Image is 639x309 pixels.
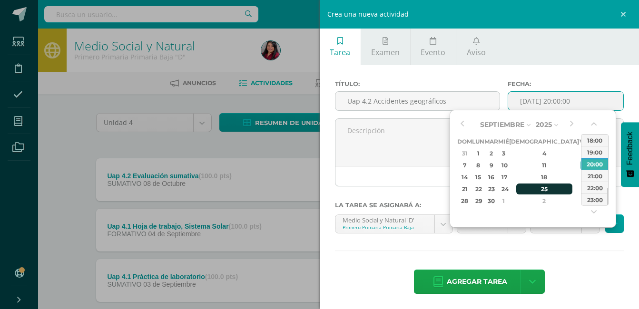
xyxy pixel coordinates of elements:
[473,148,483,159] div: 1
[459,195,471,206] div: 28
[509,135,579,147] th: [DEMOGRAPHIC_DATA]
[486,195,497,206] div: 30
[411,29,456,65] a: Evento
[459,148,471,159] div: 31
[473,195,483,206] div: 29
[508,80,624,87] label: Fecha:
[447,270,507,293] span: Agregar tarea
[626,132,634,165] span: Feedback
[580,172,589,183] div: 19
[473,160,483,171] div: 8
[335,80,501,87] label: Título:
[335,92,500,110] input: Título
[456,29,496,65] a: Aviso
[459,172,471,183] div: 14
[486,148,497,159] div: 2
[579,135,590,147] th: Vie
[581,193,608,205] div: 23:00
[581,182,608,193] div: 22:00
[581,134,608,146] div: 18:00
[580,148,589,159] div: 5
[473,172,483,183] div: 15
[580,195,589,206] div: 3
[498,135,509,147] th: Mié
[480,120,524,129] span: Septiembre
[486,183,497,194] div: 23
[500,148,508,159] div: 3
[516,183,572,194] div: 25
[536,120,552,129] span: 2025
[581,146,608,158] div: 19:00
[335,215,452,233] a: Medio Social y Natural 'D'Primero Primaria Primaria Baja
[467,47,486,58] span: Aviso
[500,160,508,171] div: 10
[371,47,400,58] span: Examen
[361,29,410,65] a: Examen
[500,195,508,206] div: 1
[580,160,589,171] div: 12
[457,135,472,147] th: Dom
[486,172,497,183] div: 16
[472,135,484,147] th: Lun
[516,148,572,159] div: 4
[516,172,572,183] div: 18
[516,195,572,206] div: 2
[486,160,497,171] div: 9
[621,122,639,187] button: Feedback - Mostrar encuesta
[500,172,508,183] div: 17
[508,92,623,110] input: Fecha de entrega
[459,183,471,194] div: 21
[320,29,361,65] a: Tarea
[484,135,498,147] th: Mar
[581,170,608,182] div: 21:00
[473,183,483,194] div: 22
[343,224,427,231] div: Primero Primaria Primaria Baja
[330,47,350,58] span: Tarea
[459,160,471,171] div: 7
[500,183,508,194] div: 24
[580,183,589,194] div: 26
[335,202,624,209] label: La tarea se asignará a:
[343,215,427,224] div: Medio Social y Natural 'D'
[581,158,608,170] div: 20:00
[516,160,572,171] div: 11
[421,47,445,58] span: Evento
